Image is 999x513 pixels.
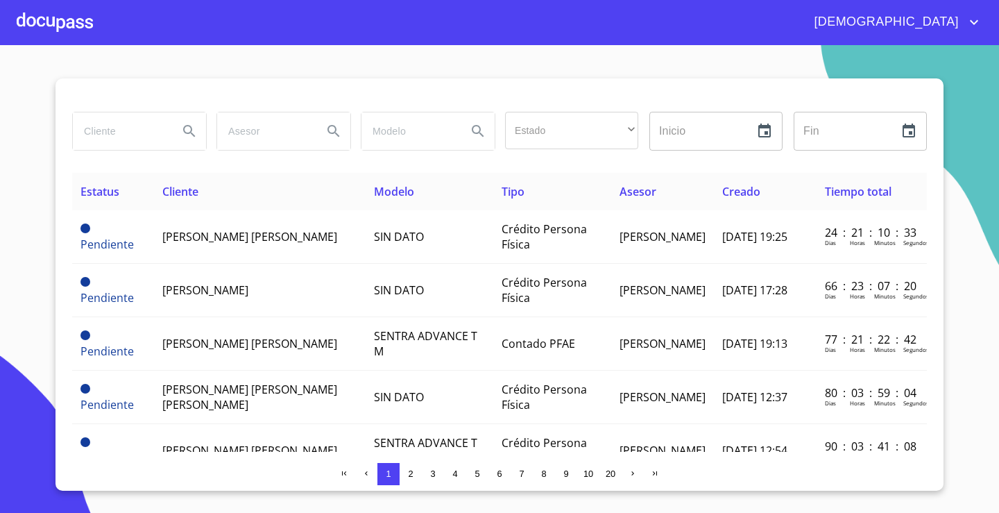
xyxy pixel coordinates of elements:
[80,451,134,466] span: Pendiente
[511,463,533,485] button: 7
[803,11,982,33] button: account of current user
[502,184,524,199] span: Tipo
[850,292,865,300] p: Horas
[620,389,706,405] span: [PERSON_NAME]
[825,278,919,294] p: 66 : 23 : 07 : 20
[475,469,479,479] span: 5
[162,283,248,298] span: [PERSON_NAME]
[400,463,422,485] button: 2
[874,239,896,246] p: Minutos
[533,463,555,485] button: 8
[497,469,502,479] span: 6
[563,469,568,479] span: 9
[903,292,929,300] p: Segundos
[80,184,119,199] span: Estatus
[374,184,414,199] span: Modelo
[173,115,206,148] button: Search
[825,225,919,240] p: 24 : 21 : 10 : 33
[502,336,575,351] span: Contado PFAE
[162,184,198,199] span: Cliente
[374,229,424,244] span: SIN DATO
[722,229,787,244] span: [DATE] 19:25
[519,469,524,479] span: 7
[80,437,90,447] span: Pendiente
[874,399,896,407] p: Minutos
[850,399,865,407] p: Horas
[80,384,90,394] span: Pendiente
[620,184,656,199] span: Asesor
[722,283,787,298] span: [DATE] 17:28
[620,443,706,458] span: [PERSON_NAME]
[903,239,929,246] p: Segundos
[386,469,391,479] span: 1
[430,469,435,479] span: 3
[903,346,929,353] p: Segundos
[874,292,896,300] p: Minutos
[555,463,577,485] button: 9
[444,463,466,485] button: 4
[80,237,134,252] span: Pendiente
[73,112,167,150] input: search
[825,292,836,300] p: Dias
[825,385,919,401] p: 80 : 03 : 59 : 04
[903,399,929,407] p: Segundos
[361,112,456,150] input: search
[502,382,587,412] span: Crédito Persona Física
[162,382,337,412] span: [PERSON_NAME] [PERSON_NAME] [PERSON_NAME]
[374,435,477,466] span: SENTRA ADVANCE T M
[80,290,134,305] span: Pendiente
[722,443,787,458] span: [DATE] 12:54
[825,332,919,347] p: 77 : 21 : 22 : 42
[722,389,787,405] span: [DATE] 12:37
[541,469,546,479] span: 8
[803,11,966,33] span: [DEMOGRAPHIC_DATA]
[825,346,836,353] p: Dias
[408,469,413,479] span: 2
[502,435,587,466] span: Crédito Persona Física
[461,115,495,148] button: Search
[502,275,587,305] span: Crédito Persona Física
[825,184,891,199] span: Tiempo total
[850,346,865,353] p: Horas
[80,277,90,287] span: Pendiente
[162,229,337,244] span: [PERSON_NAME] [PERSON_NAME]
[620,283,706,298] span: [PERSON_NAME]
[162,336,337,351] span: [PERSON_NAME] [PERSON_NAME]
[850,239,865,246] p: Horas
[577,463,599,485] button: 10
[620,229,706,244] span: [PERSON_NAME]
[505,112,638,149] div: ​
[422,463,444,485] button: 3
[825,239,836,246] p: Dias
[377,463,400,485] button: 1
[80,224,90,233] span: Pendiente
[374,328,477,359] span: SENTRA ADVANCE T M
[217,112,311,150] input: search
[80,330,90,340] span: Pendiente
[825,399,836,407] p: Dias
[452,469,457,479] span: 4
[722,184,760,199] span: Creado
[466,463,488,485] button: 5
[317,115,350,148] button: Search
[825,439,919,454] p: 90 : 03 : 41 : 08
[502,221,587,252] span: Crédito Persona Física
[606,469,615,479] span: 20
[488,463,511,485] button: 6
[162,443,337,458] span: [PERSON_NAME] [PERSON_NAME]
[620,336,706,351] span: [PERSON_NAME]
[80,397,134,412] span: Pendiente
[874,346,896,353] p: Minutos
[80,344,134,359] span: Pendiente
[374,389,424,405] span: SIN DATO
[583,469,593,479] span: 10
[599,463,622,485] button: 20
[374,283,424,298] span: SIN DATO
[722,336,787,351] span: [DATE] 19:13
